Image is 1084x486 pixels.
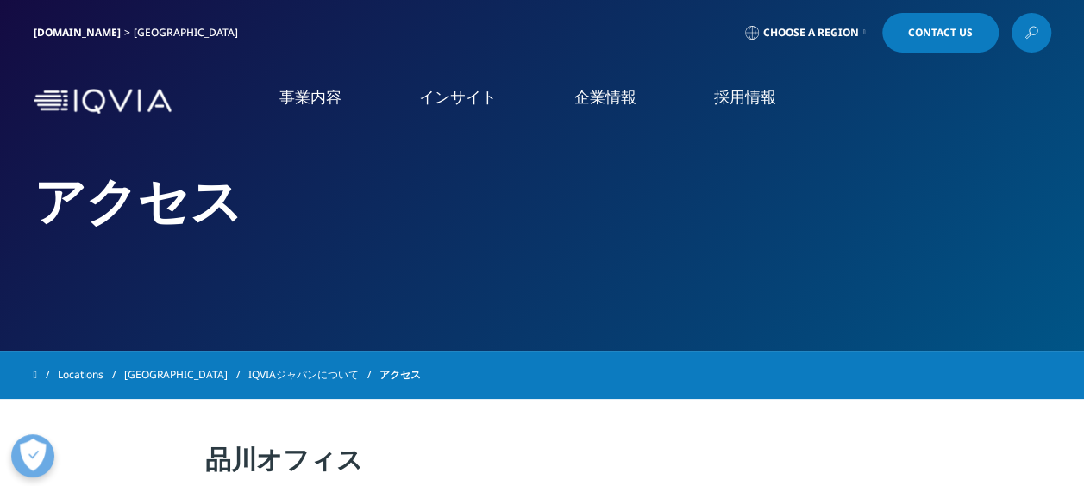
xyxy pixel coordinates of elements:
[419,86,497,108] a: インサイト
[58,359,124,390] a: Locations
[134,26,245,40] div: [GEOGRAPHIC_DATA]
[574,86,636,108] a: 企業情報
[763,26,859,40] span: Choose a Region
[908,28,973,38] span: Contact Us
[279,86,341,108] a: 事業内容
[714,86,776,108] a: 採用情報
[34,168,1051,233] h2: アクセス
[882,13,999,53] a: Contact Us
[34,25,121,40] a: [DOMAIN_NAME]
[179,60,1051,142] nav: Primary
[11,434,54,477] button: 優先設定センターを開く
[248,359,379,390] a: IQVIAジャパンについて
[124,359,248,390] a: [GEOGRAPHIC_DATA]
[379,359,421,390] span: アクセス
[205,441,362,477] strong: 品川オフィス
